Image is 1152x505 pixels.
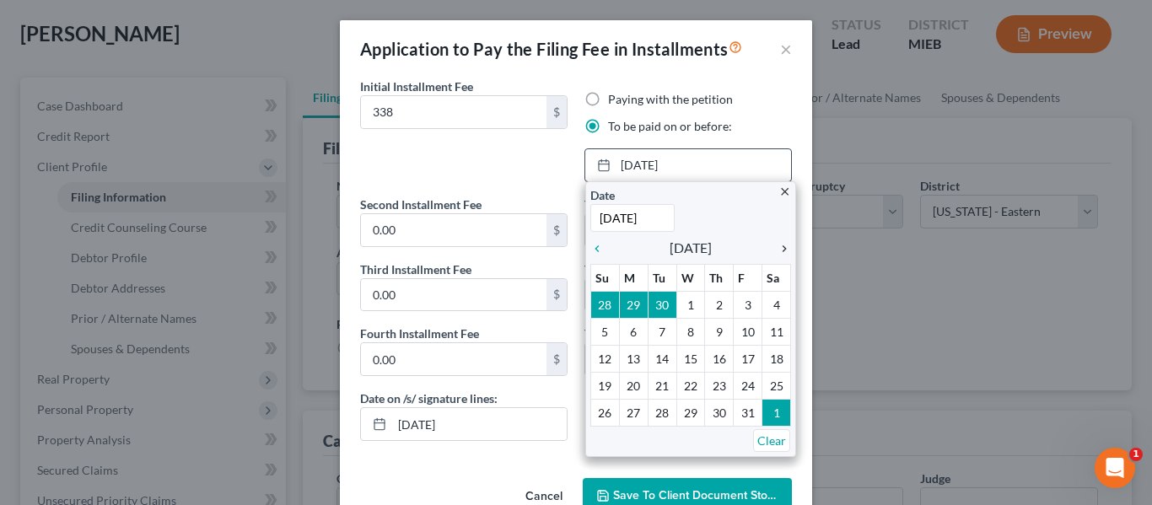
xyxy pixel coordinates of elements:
[619,345,648,372] td: 13
[619,399,648,426] td: 27
[648,399,676,426] td: 28
[619,264,648,291] th: M
[591,372,620,399] td: 19
[734,399,762,426] td: 31
[769,238,791,258] a: chevron_right
[590,242,612,255] i: chevron_left
[705,399,734,426] td: 30
[676,291,705,318] td: 1
[778,181,791,201] a: close
[585,149,791,181] a: [DATE]
[676,372,705,399] td: 22
[676,399,705,426] td: 29
[762,345,791,372] td: 18
[762,291,791,318] td: 4
[648,318,676,345] td: 7
[676,264,705,291] th: W
[591,318,620,345] td: 5
[619,318,648,345] td: 6
[360,37,742,61] div: Application to Pay the Filing Fee in Installments
[705,372,734,399] td: 23
[676,345,705,372] td: 15
[705,345,734,372] td: 16
[608,118,732,135] label: To be paid on or before:
[705,318,734,345] td: 9
[762,264,791,291] th: Sa
[361,279,546,311] input: 0.00
[648,264,676,291] th: Tu
[734,264,762,291] th: F
[591,399,620,426] td: 26
[753,429,790,452] a: Clear
[392,408,567,440] input: MM/DD/YYYY
[361,343,546,375] input: 0.00
[769,242,791,255] i: chevron_right
[360,261,471,278] label: Third Installment Fee
[1129,448,1143,461] span: 1
[591,264,620,291] th: Su
[780,39,792,59] button: ×
[584,325,708,342] label: To be paid on or before:
[546,214,567,246] div: $
[546,279,567,311] div: $
[778,185,791,198] i: close
[619,372,648,399] td: 20
[762,399,791,426] td: 1
[591,345,620,372] td: 12
[590,238,612,258] a: chevron_left
[734,291,762,318] td: 3
[591,291,620,318] td: 28
[584,196,708,213] label: To be paid on or before:
[546,96,567,128] div: $
[762,318,791,345] td: 11
[360,78,473,95] label: Initial Installment Fee
[361,214,546,246] input: 0.00
[648,345,676,372] td: 14
[590,204,675,232] input: 1/1/2013
[546,343,567,375] div: $
[360,325,479,342] label: Fourth Installment Fee
[734,345,762,372] td: 17
[762,372,791,399] td: 25
[584,261,708,278] label: To be paid on or before:
[608,91,733,108] label: Paying with the petition
[619,291,648,318] td: 29
[360,389,498,407] label: Date on /s/ signature lines:
[613,488,792,502] span: Save to Client Document Storage
[705,264,734,291] th: Th
[670,238,712,258] span: [DATE]
[590,186,615,204] label: Date
[734,372,762,399] td: 24
[734,318,762,345] td: 10
[648,372,676,399] td: 21
[361,96,546,128] input: 0.00
[705,291,734,318] td: 2
[1095,448,1135,488] iframe: Intercom live chat
[360,196,482,213] label: Second Installment Fee
[676,318,705,345] td: 8
[648,291,676,318] td: 30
